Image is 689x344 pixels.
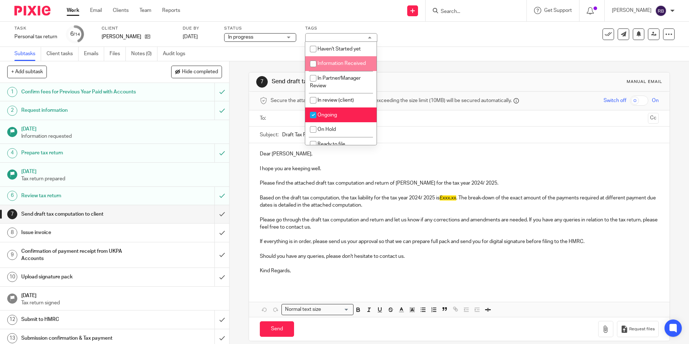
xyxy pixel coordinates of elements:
div: 4 [7,148,17,158]
p: Tax return prepared [21,175,222,182]
h1: Prepare tax return [21,147,145,158]
div: 6 [7,191,17,201]
h1: [DATE] [21,166,222,175]
span: Ready to file [317,142,345,147]
div: 7 [256,76,268,88]
h1: Submit to HMRC [21,314,145,325]
input: Search [440,9,505,15]
label: Task [14,26,57,31]
small: /14 [74,32,80,36]
span: On [652,97,659,104]
button: + Add subtask [7,66,47,78]
button: Request files [617,321,659,337]
p: Information requested [21,133,222,140]
a: Notes (0) [131,47,157,61]
a: Emails [84,47,104,61]
p: Should you have any queries, please don't hesitate to contact us. [260,253,658,260]
span: In Partner/Manager Review [310,76,361,88]
h1: [DATE] [21,290,222,299]
span: [DATE] [183,34,198,39]
h1: Send draft tax computation to client [21,209,145,220]
label: Due by [183,26,215,31]
h1: Send draft tax computation to client [272,78,475,85]
span: In progress [228,35,253,40]
p: [PERSON_NAME] [102,33,141,40]
span: Hide completed [182,69,218,75]
span: Haven't Started yet [317,47,361,52]
span: Information Received [317,61,366,66]
p: Tax return signed [21,299,222,306]
input: Send [260,321,294,337]
a: Audit logs [163,47,191,61]
a: Reports [162,7,180,14]
h1: Request information [21,105,145,116]
span: Request files [629,326,655,332]
span: In review (client) [317,98,354,103]
label: Status [224,26,296,31]
div: 13 [7,333,17,343]
div: 10 [7,272,17,282]
span: Ongoing [317,113,337,118]
h1: Confirmation of payment receipt from UKPA Accounts [21,246,145,264]
span: Secure the attachments in this message. Files exceeding the size limit (10MB) will be secured aut... [271,97,512,104]
h1: Issue invoice [21,227,145,238]
div: 8 [7,228,17,238]
a: Email [90,7,102,14]
a: Work [67,7,79,14]
p: Dear [PERSON_NAME], [260,150,658,158]
div: Personal tax return [14,33,57,40]
img: svg%3E [655,5,667,17]
h1: Review tax return [21,190,145,201]
input: Search for option [323,306,349,313]
div: 7 [7,209,17,219]
div: Search for option [281,304,354,315]
h1: [DATE] [21,124,222,133]
p: I hope you are keeping well. [260,165,658,172]
div: 2 [7,106,17,116]
p: Please go through the draft tax computation and return and let us know if any corrections and ame... [260,216,658,231]
a: Subtasks [14,47,41,61]
span: Normal text size [283,306,323,313]
div: 9 [7,250,17,260]
h1: Upload signature pack [21,272,145,282]
p: [PERSON_NAME] [612,7,652,14]
label: To: [260,115,268,122]
label: Tags [305,26,377,31]
div: 1 [7,87,17,97]
div: 6 [70,30,80,38]
p: Based on the draft tax computation, the tax liability for the tax year 2024/ 2025 is . The break-... [260,194,658,209]
a: Files [110,47,126,61]
a: Team [139,7,151,14]
a: Clients [113,7,129,14]
label: Client [102,26,174,31]
p: Kind Regards, [260,267,658,274]
span: Switch off [604,97,626,104]
img: Pixie [14,6,50,16]
label: Subject: [260,131,279,138]
div: 12 [7,315,17,325]
span: Get Support [544,8,572,13]
span: £xxx.xx [440,195,456,200]
h1: Submission confirmation & Tax payment [21,333,145,344]
button: Hide completed [171,66,222,78]
div: Manual email [627,79,662,85]
a: Client tasks [46,47,79,61]
button: Cc [648,113,659,124]
span: On Hold [317,127,336,132]
p: If everything is in order, please send us your approval so that we can prepare full pack and send... [260,238,658,245]
p: Please find the attached draft tax computation and return of [PERSON_NAME] for the tax year 2024/... [260,180,658,187]
h1: Confirm fees for Previous Year Paid with Accounts [21,87,145,97]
